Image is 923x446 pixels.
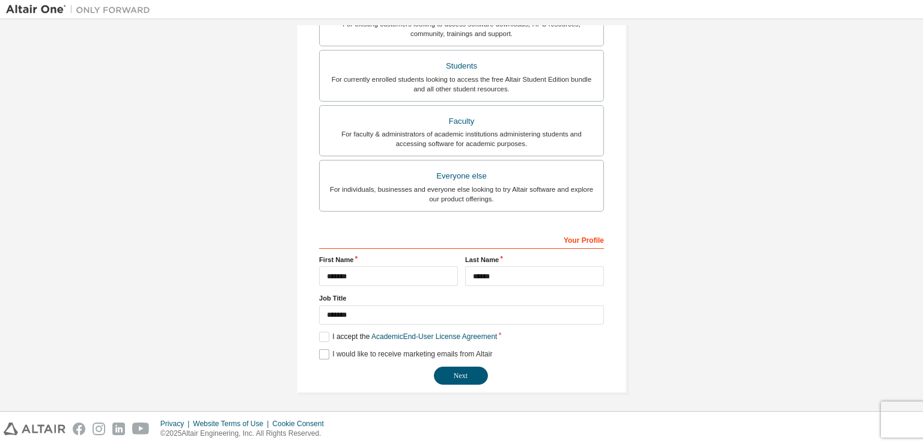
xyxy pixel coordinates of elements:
label: I would like to receive marketing emails from Altair [319,349,492,359]
img: instagram.svg [93,423,105,435]
div: Students [327,58,596,75]
label: Job Title [319,293,604,303]
img: Altair One [6,4,156,16]
div: Everyone else [327,168,596,185]
div: Website Terms of Use [193,419,272,429]
label: First Name [319,255,458,264]
img: youtube.svg [132,423,150,435]
img: altair_logo.svg [4,423,65,435]
div: For existing customers looking to access software downloads, HPC resources, community, trainings ... [327,19,596,38]
p: © 2025 Altair Engineering, Inc. All Rights Reserved. [160,429,331,439]
div: Your Profile [319,230,604,249]
div: Cookie Consent [272,419,331,429]
a: Academic End-User License Agreement [371,332,497,341]
img: linkedin.svg [112,423,125,435]
button: Next [434,367,488,385]
div: For currently enrolled students looking to access the free Altair Student Edition bundle and all ... [327,75,596,94]
div: Privacy [160,419,193,429]
div: For faculty & administrators of academic institutions administering students and accessing softwa... [327,129,596,148]
div: Faculty [327,113,596,130]
img: facebook.svg [73,423,85,435]
label: I accept the [319,332,497,342]
label: Last Name [465,255,604,264]
div: For individuals, businesses and everyone else looking to try Altair software and explore our prod... [327,185,596,204]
